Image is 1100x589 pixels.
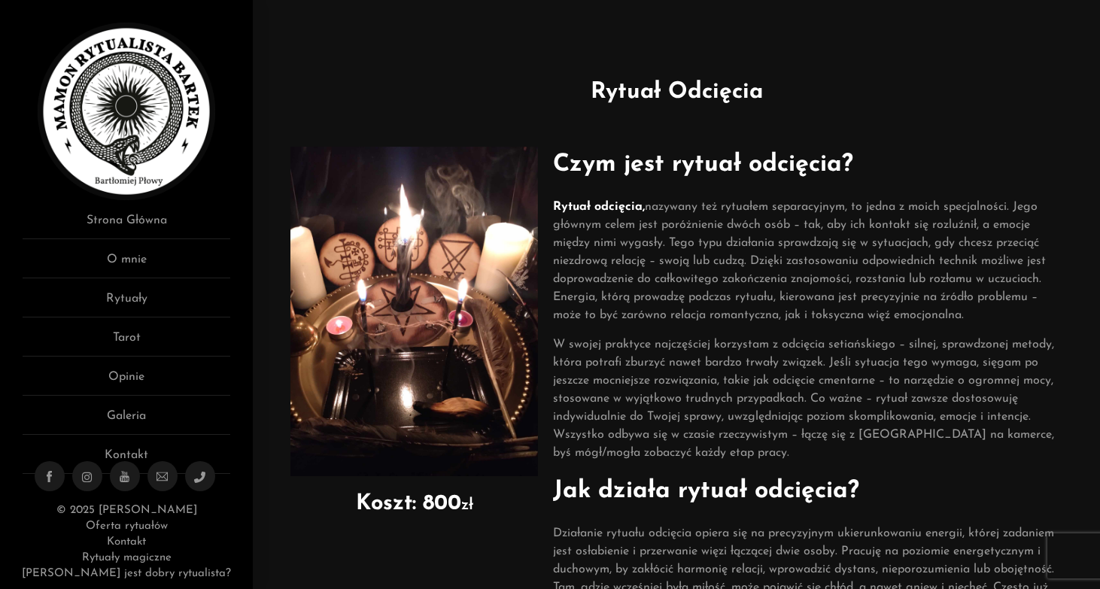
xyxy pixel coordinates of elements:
h1: Rytuał Odcięcia [275,75,1077,109]
a: Kontakt [107,536,146,548]
h2: Jak działa rytuał odcięcia? [553,473,1062,509]
a: Rytuały magiczne [82,552,172,563]
a: Tarot [23,329,230,357]
img: Rytualista Bartek [38,23,215,200]
span: zł [461,497,473,513]
a: Oferta rytuałów [86,521,168,532]
strong: Rytuał odcięcia, [553,201,645,213]
strong: Koszt: 800 [356,493,461,515]
p: W swojej praktyce najczęściej korzystam z odcięcia setiańskiego – silnej, sprawdzonej metody, któ... [553,335,1062,462]
a: Opinie [23,368,230,396]
a: Galeria [23,407,230,435]
a: [PERSON_NAME] jest dobry rytualista? [22,568,231,579]
a: O mnie [23,250,230,278]
a: Strona Główna [23,211,230,239]
a: Kontakt [23,446,230,474]
p: nazywany też rytuałem separacyjnym, to jedna z moich specjalności. Jego głównym celem jest poróżn... [553,198,1062,324]
h2: Czym jest rytuał odcięcia? [553,147,1062,183]
a: Rytuały [23,290,230,317]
